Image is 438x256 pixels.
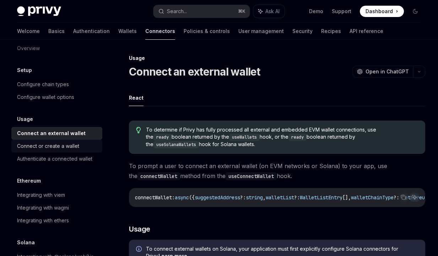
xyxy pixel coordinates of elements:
[17,238,35,247] h5: Solana
[136,246,143,253] svg: Info
[17,216,69,225] div: Integrating with ethers
[238,23,284,40] a: User management
[11,152,102,165] a: Authenticate a connected wallet
[266,194,294,201] span: walletList
[129,224,150,234] span: Usage
[17,155,92,163] div: Authenticate a connected wallet
[309,8,323,15] a: Demo
[129,89,144,106] button: React
[17,93,74,101] div: Configure wallet options
[17,129,86,138] div: Connect an external wallet
[17,6,61,16] img: dark logo
[17,142,79,150] div: Connect or create a wallet
[410,193,419,202] button: Ask AI
[342,194,351,201] span: [],
[253,5,285,18] button: Ask AI
[11,78,102,91] a: Configure chain types
[48,23,65,40] a: Basics
[184,23,230,40] a: Policies & controls
[292,23,313,40] a: Security
[172,194,175,201] span: :
[229,134,260,141] code: useWallets
[73,23,110,40] a: Authentication
[17,80,69,89] div: Configure chain types
[167,7,187,16] div: Search...
[153,141,199,148] code: useSolanaWallets
[410,6,421,17] button: Toggle dark mode
[366,8,393,15] span: Dashboard
[17,115,33,123] h5: Usage
[118,23,137,40] a: Wallets
[360,6,404,17] a: Dashboard
[129,65,260,78] h1: Connect an external wallet
[153,134,172,141] code: ready
[11,91,102,104] a: Configure wallet options
[17,204,69,212] div: Integrating with wagmi
[195,194,240,201] span: suggestedAddress
[129,55,425,62] div: Usage
[321,23,341,40] a: Recipes
[246,194,263,201] span: string
[332,8,351,15] a: Support
[350,23,383,40] a: API reference
[129,161,425,181] span: To prompt a user to connect an external wallet (on EVM networks or Solana) to your app, use the m...
[263,194,266,201] span: ,
[288,134,307,141] code: ready
[17,191,65,199] div: Integrating with viem
[137,172,180,180] code: connectWallet
[11,140,102,152] a: Connect or create a wallet
[11,127,102,140] a: Connect an external wallet
[11,214,102,227] a: Integrating with ethers
[17,66,32,74] h5: Setup
[145,23,175,40] a: Connectors
[17,177,41,185] h5: Ethereum
[146,126,418,148] span: To determine if Privy has fully processed all external and embedded EVM wallet connections, use t...
[394,194,405,201] span: ?: '
[135,194,172,201] span: connectWallet
[238,9,245,14] span: ⌘ K
[240,194,246,201] span: ?:
[352,66,413,78] button: Open in ChatGPT
[136,127,141,133] svg: Tip
[294,194,300,201] span: ?:
[366,68,409,75] span: Open in ChatGPT
[265,8,280,15] span: Ask AI
[351,194,394,201] span: walletChainType
[175,194,189,201] span: async
[300,194,342,201] span: WalletListEntry
[153,5,249,18] button: Search...⌘K
[399,193,408,202] button: Copy the contents from the code block
[189,194,195,201] span: ({
[11,201,102,214] a: Integrating with wagmi
[11,189,102,201] a: Integrating with viem
[17,23,40,40] a: Welcome
[226,172,277,180] code: useConnectWallet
